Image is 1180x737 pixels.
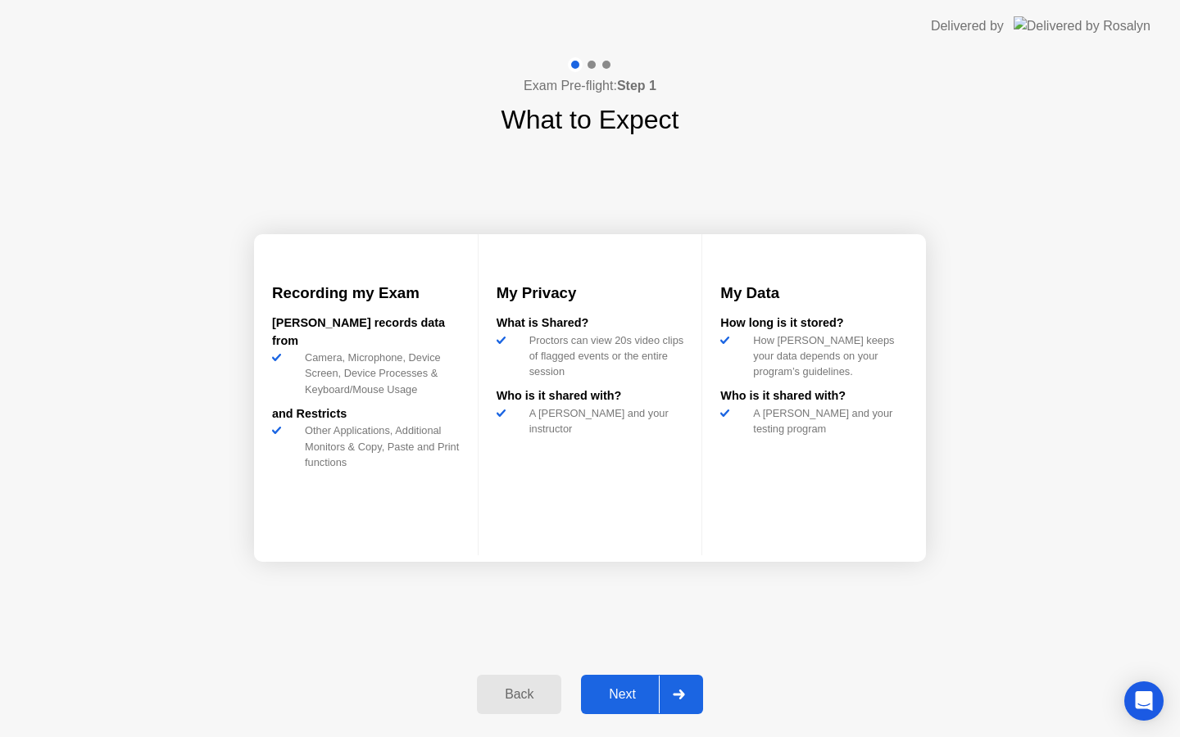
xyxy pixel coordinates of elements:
b: Step 1 [617,79,656,93]
div: [PERSON_NAME] records data from [272,314,460,350]
div: Delivered by [931,16,1004,36]
div: A [PERSON_NAME] and your instructor [523,405,684,436]
div: Who is it shared with? [720,387,908,405]
div: Back [482,687,556,702]
button: Back [477,675,561,714]
div: How long is it stored? [720,314,908,332]
div: Who is it shared with? [497,387,684,405]
h3: My Data [720,282,908,305]
div: Proctors can view 20s video clips of flagged events or the entire session [523,332,684,380]
h3: Recording my Exam [272,282,460,305]
h3: My Privacy [497,282,684,305]
div: and Restricts [272,405,460,423]
div: Open Intercom Messenger [1124,681,1164,721]
div: What is Shared? [497,314,684,332]
h4: Exam Pre-flight: [524,76,656,96]
h1: What to Expect [501,100,679,139]
img: Delivered by Rosalyn [1014,16,1150,35]
div: A [PERSON_NAME] and your testing program [747,405,908,436]
div: How [PERSON_NAME] keeps your data depends on your program’s guidelines. [747,332,908,380]
div: Camera, Microphone, Device Screen, Device Processes & Keyboard/Mouse Usage [298,350,460,397]
div: Next [586,687,659,702]
button: Next [581,675,703,714]
div: Other Applications, Additional Monitors & Copy, Paste and Print functions [298,423,460,470]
